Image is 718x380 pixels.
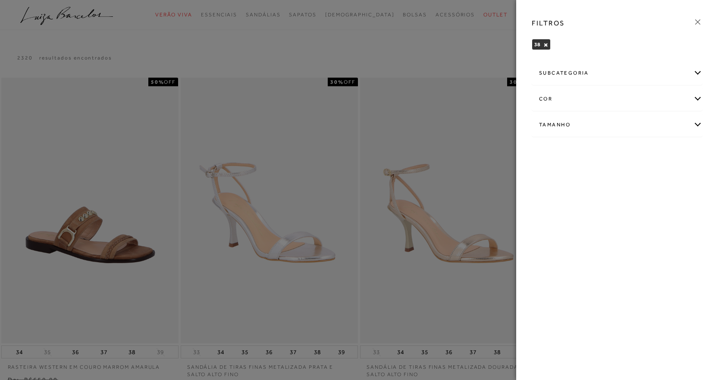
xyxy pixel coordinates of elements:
[532,113,702,136] div: Tamanho
[532,88,702,110] div: cor
[532,18,565,28] h3: FILTROS
[534,41,540,47] span: 38
[532,62,702,85] div: subcategoria
[543,42,548,48] button: 38 Close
